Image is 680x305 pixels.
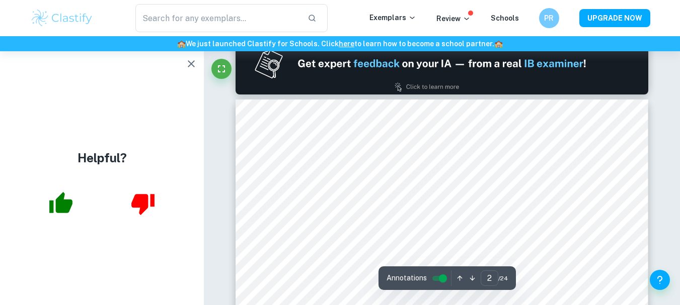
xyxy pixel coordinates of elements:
[30,8,94,28] img: Clastify logo
[2,38,678,49] h6: We just launched Clastify for Schools. Click to learn how to become a school partner.
[539,8,559,28] button: PR
[177,40,186,48] span: 🏫
[236,33,648,94] img: Ad
[650,270,670,290] button: Help and Feedback
[491,14,519,22] a: Schools
[436,13,471,24] p: Review
[211,59,232,79] button: Fullscreen
[339,40,354,48] a: here
[387,273,427,283] span: Annotations
[494,40,503,48] span: 🏫
[579,9,650,27] button: UPGRADE NOW
[498,274,508,283] span: / 24
[78,149,127,167] h4: Helpful?
[543,13,555,24] h6: PR
[135,4,300,32] input: Search for any exemplars...
[369,12,416,23] p: Exemplars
